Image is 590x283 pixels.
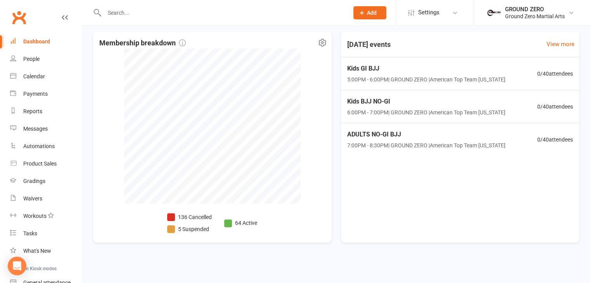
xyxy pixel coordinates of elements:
[505,6,565,13] div: GROUND ZERO
[23,126,48,132] div: Messages
[347,75,505,84] span: 5:00PM - 6:00PM | GROUND ZERO | American Top Team [US_STATE]
[341,38,397,52] h3: [DATE] events
[23,143,55,149] div: Automations
[23,56,40,62] div: People
[537,69,573,78] span: 0 / 40 attendees
[347,64,505,74] span: Kids GI BJJ
[486,5,501,21] img: thumb_image1749514215.png
[347,129,505,140] span: ADULTS NO-GI BJJ
[347,97,505,107] span: Kids BJJ NO-GI
[23,230,37,236] div: Tasks
[347,141,505,150] span: 7:00PM - 8:30PM | GROUND ZERO | American Top Team [US_STATE]
[537,135,573,144] span: 0 / 40 attendees
[9,8,29,27] a: Clubworx
[10,207,82,225] a: Workouts
[10,138,82,155] a: Automations
[167,213,212,221] li: 136 Cancelled
[347,108,505,117] span: 6:00PM - 7:00PM | GROUND ZERO | American Top Team [US_STATE]
[10,103,82,120] a: Reports
[23,195,42,202] div: Waivers
[8,257,26,275] div: Open Intercom Messenger
[367,10,377,16] span: Add
[10,33,82,50] a: Dashboard
[224,219,257,227] li: 64 Active
[353,6,386,19] button: Add
[10,155,82,173] a: Product Sales
[418,4,439,21] span: Settings
[102,7,343,18] input: Search...
[99,38,186,49] span: Membership breakdown
[10,85,82,103] a: Payments
[10,190,82,207] a: Waivers
[23,213,47,219] div: Workouts
[23,38,50,45] div: Dashboard
[23,73,45,79] div: Calendar
[10,225,82,242] a: Tasks
[10,68,82,85] a: Calendar
[10,120,82,138] a: Messages
[547,40,574,49] a: View more
[23,160,57,167] div: Product Sales
[537,102,573,111] span: 0 / 40 attendees
[23,248,51,254] div: What's New
[10,242,82,260] a: What's New
[167,225,212,233] li: 5 Suspended
[23,91,48,97] div: Payments
[10,173,82,190] a: Gradings
[23,178,45,184] div: Gradings
[10,50,82,68] a: People
[505,13,565,20] div: Ground Zero Martial Arts
[23,108,42,114] div: Reports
